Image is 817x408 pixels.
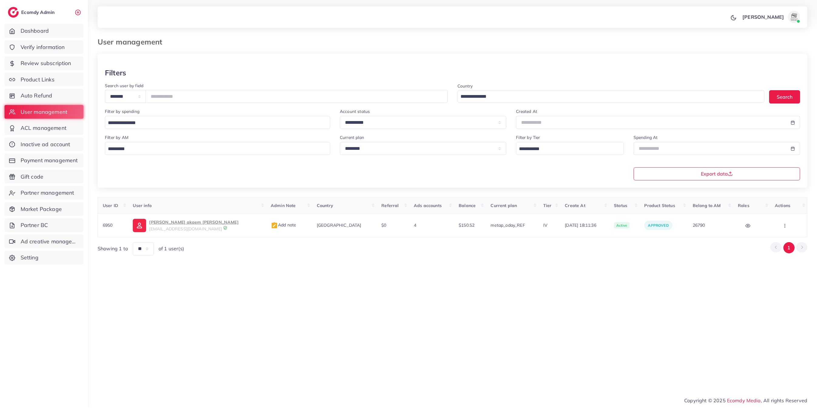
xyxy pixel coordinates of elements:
[103,222,113,228] span: 6950
[634,134,658,140] label: Spending At
[5,56,83,70] a: Review subscription
[223,226,227,230] img: 9CAL8B2pu8EFxCJHYAAAAldEVYdGRhdGU6Y3JlYXRlADIwMjItMTItMDlUMDQ6NTg6MzkrMDA6MDBXSlgLAAAAJXRFWHRkYXR...
[5,202,83,216] a: Market Package
[783,242,795,253] button: Go to page 1
[133,219,146,232] img: ic-user-info.36bf1079.svg
[21,173,43,181] span: Gift code
[381,222,386,228] span: $0
[21,92,52,100] span: Auto Refund
[644,203,675,208] span: Product Status
[133,203,151,208] span: User info
[565,203,585,208] span: Create At
[21,59,71,67] span: Review subscription
[517,144,616,154] input: Search for option
[98,245,128,252] span: Showing 1 to
[5,89,83,103] a: Auto Refund
[149,226,222,232] span: [EMAIL_ADDRESS][DOMAIN_NAME]
[159,245,184,252] span: of 1 user(s)
[459,222,474,228] span: $150.52
[105,68,126,77] h3: Filters
[105,142,330,155] div: Search for option
[770,242,807,253] ul: Pagination
[459,203,476,208] span: Balance
[21,108,67,116] span: User management
[5,24,83,38] a: Dashboard
[5,121,83,135] a: ACL management
[271,203,296,208] span: Admin Note
[317,222,361,228] span: [GEOGRAPHIC_DATA]
[105,83,143,89] label: Search user by field
[21,156,78,164] span: Payment management
[5,235,83,248] a: Ad creative management
[739,11,802,23] a: [PERSON_NAME]avatar
[648,223,668,228] span: approved
[516,108,537,114] label: Created At
[769,90,800,103] button: Search
[5,105,83,119] a: User management
[565,222,604,228] span: [DATE] 18:11:36
[491,222,525,228] span: metap_oday_REF
[414,222,416,228] span: 4
[414,203,442,208] span: Ads accounts
[8,7,56,18] a: logoEcomdy Admin
[21,27,49,35] span: Dashboard
[457,90,765,103] div: Search for option
[693,203,721,208] span: Belong to AM
[105,108,139,114] label: Filter by spending
[491,203,517,208] span: Current plan
[21,9,56,15] h2: Ecomdy Admin
[21,238,79,245] span: Ad creative management
[742,13,784,21] p: [PERSON_NAME]
[775,203,790,208] span: Actions
[761,397,807,404] span: , All rights Reserved
[543,222,547,228] span: IV
[693,222,705,228] span: 26790
[701,171,733,176] span: Export data
[340,108,370,114] label: Account status
[458,92,757,101] input: Search for option
[516,134,540,140] label: Filter by Tier
[103,203,118,208] span: User ID
[21,205,62,213] span: Market Package
[5,153,83,167] a: Payment management
[21,140,70,148] span: Inactive ad account
[133,219,261,232] a: [PERSON_NAME] akaem [PERSON_NAME][EMAIL_ADDRESS][DOMAIN_NAME]
[5,40,83,54] a: Verify information
[727,397,761,403] a: Ecomdy Media
[149,219,238,226] p: [PERSON_NAME] akaem [PERSON_NAME]
[634,167,800,180] button: Export data
[21,254,39,262] span: Setting
[543,203,552,208] span: Tier
[5,137,83,151] a: Inactive ad account
[21,189,74,197] span: Partner management
[105,116,330,129] div: Search for option
[8,7,19,18] img: logo
[21,76,55,84] span: Product Links
[5,218,83,232] a: Partner BC
[614,222,630,229] span: active
[271,222,296,228] span: Add note
[457,83,473,89] label: Country
[21,43,65,51] span: Verify information
[5,186,83,200] a: Partner management
[5,73,83,87] a: Product Links
[317,203,333,208] span: Country
[381,203,399,208] span: Referral
[106,118,322,128] input: Search for option
[340,134,364,140] label: Current plan
[684,397,807,404] span: Copyright © 2025
[271,222,278,229] img: admin_note.cdd0b510.svg
[5,251,83,265] a: Setting
[21,124,66,132] span: ACL management
[98,38,167,46] h3: User management
[5,170,83,184] a: Gift code
[105,134,129,140] label: Filter by AM
[738,203,749,208] span: Roles
[106,144,322,154] input: Search for option
[21,221,48,229] span: Partner BC
[516,142,624,155] div: Search for option
[788,11,800,23] img: avatar
[614,203,627,208] span: Status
